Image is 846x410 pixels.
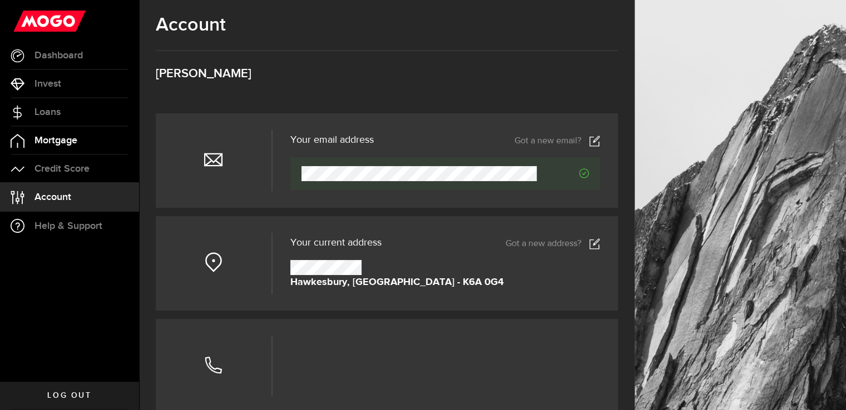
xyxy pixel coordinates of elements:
span: Log out [47,392,91,399]
h3: [PERSON_NAME] [156,68,618,80]
a: Got a new email? [514,136,600,147]
strong: Hawkesbury, [GEOGRAPHIC_DATA] - K6A 0G4 [290,275,504,290]
h3: Your email address [290,135,374,145]
span: Loans [34,107,61,117]
span: Account [34,192,71,202]
span: Help & Support [34,221,102,231]
span: Invest [34,79,61,89]
h1: Account [156,14,618,36]
button: Open LiveChat chat widget [9,4,42,38]
span: Dashboard [34,51,83,61]
span: Mortgage [34,136,77,146]
span: Credit Score [34,164,90,174]
a: Got a new address? [506,238,600,249]
span: Your current address [290,238,382,248]
span: Verified [537,168,589,178]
